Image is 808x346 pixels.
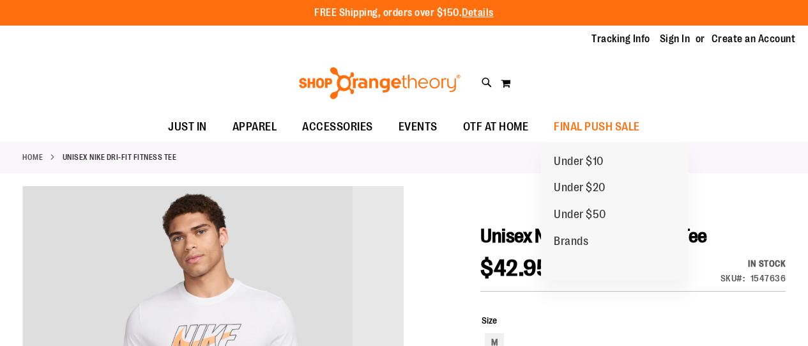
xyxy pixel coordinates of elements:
[399,113,438,141] span: EVENTS
[168,113,207,141] span: JUST IN
[554,155,604,171] span: Under $10
[554,113,640,141] span: FINAL PUSH SALE
[63,152,177,163] strong: Unisex Nike Dri-FIT Fitness Tee
[480,255,549,281] span: $42.95
[554,181,606,197] span: Under $20
[541,201,619,228] a: Under $50
[462,7,494,19] a: Details
[480,225,707,247] span: Unisex Nike Dri-FIT Fitness Tee
[720,273,745,283] strong: SKU
[463,113,529,141] span: OTF AT HOME
[289,113,386,142] a: ACCESSORIES
[155,113,220,142] a: JUST IN
[751,272,786,285] div: 1547636
[720,257,786,270] div: Availability
[720,257,786,270] div: In stock
[541,228,601,255] a: Brands
[541,148,616,175] a: Under $10
[450,113,542,142] a: OTF AT HOME
[554,235,588,251] span: Brands
[386,113,450,142] a: EVENTS
[541,142,688,281] ul: FINAL PUSH SALE
[22,152,43,163] a: Home
[591,32,650,46] a: Tracking Info
[302,113,373,141] span: ACCESSORIES
[712,32,796,46] a: Create an Account
[541,113,653,142] a: FINAL PUSH SALE
[660,32,690,46] a: Sign In
[314,6,494,20] p: FREE Shipping, orders over $150.
[554,208,606,224] span: Under $50
[297,67,462,99] img: Shop Orangetheory
[482,315,497,326] span: Size
[232,113,277,141] span: APPAREL
[541,175,618,201] a: Under $20
[220,113,290,142] a: APPAREL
